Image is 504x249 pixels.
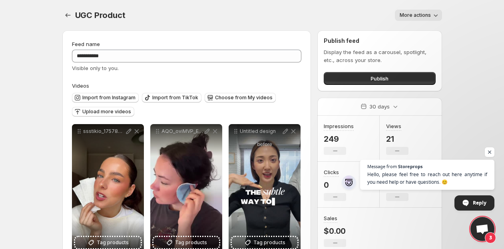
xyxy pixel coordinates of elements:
span: Tag products [175,239,207,247]
button: Tag products [232,237,297,248]
button: Choose from My videos [205,93,276,102]
button: Publish [324,72,435,85]
span: Visible only to you. [72,65,119,71]
p: Untitled design [240,128,281,135]
span: Choose from My videos [215,94,273,101]
p: ssstikio_1757880169692 [83,128,125,135]
span: Import from TikTok [152,94,198,101]
p: 21 [386,134,408,144]
span: More actions [400,12,431,18]
span: Upload more videos [82,108,131,115]
button: Upload more videos [72,107,134,116]
span: Message from [367,164,397,169]
span: Storeprops [398,164,422,169]
p: $0.00 [324,226,346,236]
p: 249 [324,134,354,144]
p: Display the feed as a carousel, spotlight, etc., across your store. [324,48,435,64]
button: Import from TikTok [142,93,201,102]
h3: Impressions [324,122,354,130]
span: Feed name [72,41,100,47]
span: Reply [473,196,486,210]
p: 30 days [369,102,390,110]
button: Import from Instagram [72,93,139,102]
h3: Views [386,122,401,130]
span: Publish [371,74,388,82]
div: Open chat [470,217,494,241]
button: Tag products [75,237,141,248]
span: Tag products [253,239,285,247]
span: 3 [485,232,496,243]
button: Tag products [153,237,219,248]
button: Settings [62,10,74,21]
span: UGC Product [75,10,126,20]
button: More actions [395,10,442,21]
p: 0 [324,180,346,190]
span: Videos [72,82,89,89]
span: Tag products [97,239,129,247]
span: Hello, please feel free to reach out here anytime if you need help or have questions. 😊 [367,171,487,186]
h3: Clicks [324,168,339,176]
p: AQO_oviMVP_E3s722HOZoJyz_EsZD8x-3SyFCmztEg0NxKucfyop_UBPPht-sg3drzvm2k4T3SKVpLU4enAP3U6tlt35Y5m35... [161,128,203,135]
span: Import from Instagram [82,94,135,101]
h2: Publish feed [324,37,435,45]
h3: Sales [324,214,337,222]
